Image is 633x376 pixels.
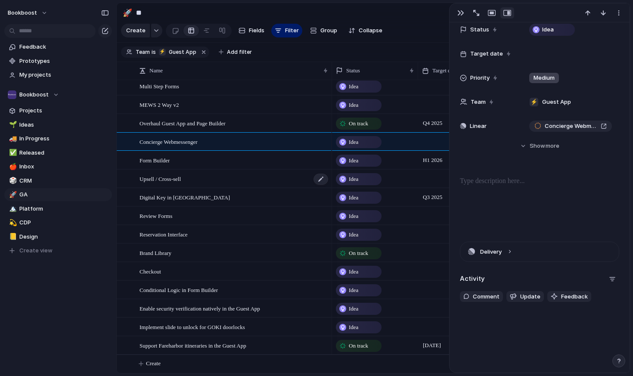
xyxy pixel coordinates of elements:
[4,146,112,159] a: ✅Released
[349,82,358,91] span: Idea
[140,303,260,313] span: Enable security verification natively in the Guest App
[19,43,109,51] span: Feedback
[561,292,588,301] span: Feedback
[421,155,444,165] span: H1 2026
[4,118,112,131] a: 🌱Ideas
[349,138,358,146] span: Idea
[8,190,16,199] button: 🚀
[159,49,166,56] div: ⚡
[530,98,538,106] div: ⚡
[19,90,49,99] span: Bookboost
[227,48,252,56] span: Add filter
[140,118,226,128] span: Overhaul Guest App and Page Builder
[285,26,299,35] span: Filter
[4,216,112,229] div: 💫CDP
[432,66,457,75] span: Target date
[4,160,112,173] a: 🍎Inbox
[121,6,134,20] button: 🚀
[136,48,150,56] span: Team
[140,155,170,165] span: Form Builder
[421,192,444,202] span: Q3 2025
[4,174,112,187] a: 🎲CRM
[542,98,571,106] span: Guest App
[470,74,490,82] span: Priority
[140,266,161,276] span: Checkout
[546,142,559,150] span: more
[4,104,112,117] a: Projects
[9,218,15,228] div: 💫
[8,134,16,143] button: 🚚
[547,291,591,302] button: Feedback
[140,192,230,202] span: Digital Key in [GEOGRAPHIC_DATA]
[421,340,443,351] span: [DATE]
[9,162,15,172] div: 🍎
[19,121,109,129] span: Ideas
[349,267,358,276] span: Idea
[4,88,112,101] button: Bookboost
[349,175,358,183] span: Idea
[9,120,15,130] div: 🌱
[8,233,16,241] button: 📒
[320,26,337,35] span: Group
[4,132,112,145] a: 🚚In Progress
[545,122,597,131] span: Concierge Webmessenger
[19,190,109,199] span: GA
[470,122,487,131] span: Linear
[460,242,619,261] button: Delivery
[349,212,358,221] span: Idea
[19,233,109,241] span: Design
[19,246,53,255] span: Create view
[235,24,268,37] button: Fields
[473,292,500,301] span: Comment
[140,99,179,109] span: MEWS 2 Way v2
[4,188,112,201] a: 🚀GA
[506,291,544,302] button: Update
[140,137,198,146] span: Concierge Webmessenger
[470,50,503,58] span: Target date
[169,48,196,56] span: Guest App
[4,244,112,257] button: Create view
[306,24,341,37] button: Group
[9,148,15,158] div: ✅
[140,211,172,221] span: Review Forms
[140,81,179,91] span: Multi Step Forms
[19,134,109,143] span: In Progress
[9,190,15,200] div: 🚀
[8,162,16,171] button: 🍎
[126,26,146,35] span: Create
[345,24,386,37] button: Collapse
[19,205,109,213] span: Platform
[140,174,181,183] span: Upsell / Cross-sell
[349,286,358,295] span: Idea
[140,285,218,295] span: Conditional Logic in Form Builder
[157,47,198,57] button: ⚡Guest App
[19,149,109,157] span: Released
[471,98,486,106] span: Team
[19,106,109,115] span: Projects
[4,68,112,81] a: My projects
[4,6,52,20] button: bookboost
[359,26,382,35] span: Collapse
[349,230,358,239] span: Idea
[146,359,161,368] span: Create
[123,7,132,19] div: 🚀
[349,249,368,258] span: On track
[9,176,15,186] div: 🎲
[9,232,15,242] div: 📒
[8,9,37,17] span: bookboost
[140,322,245,332] span: Implement slide to unlock for GOKI doorlocks
[349,156,358,165] span: Idea
[152,48,156,56] span: is
[19,218,109,227] span: CDP
[520,292,540,301] span: Update
[121,24,150,37] button: Create
[19,162,109,171] span: Inbox
[9,134,15,144] div: 🚚
[4,230,112,243] a: 📒Design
